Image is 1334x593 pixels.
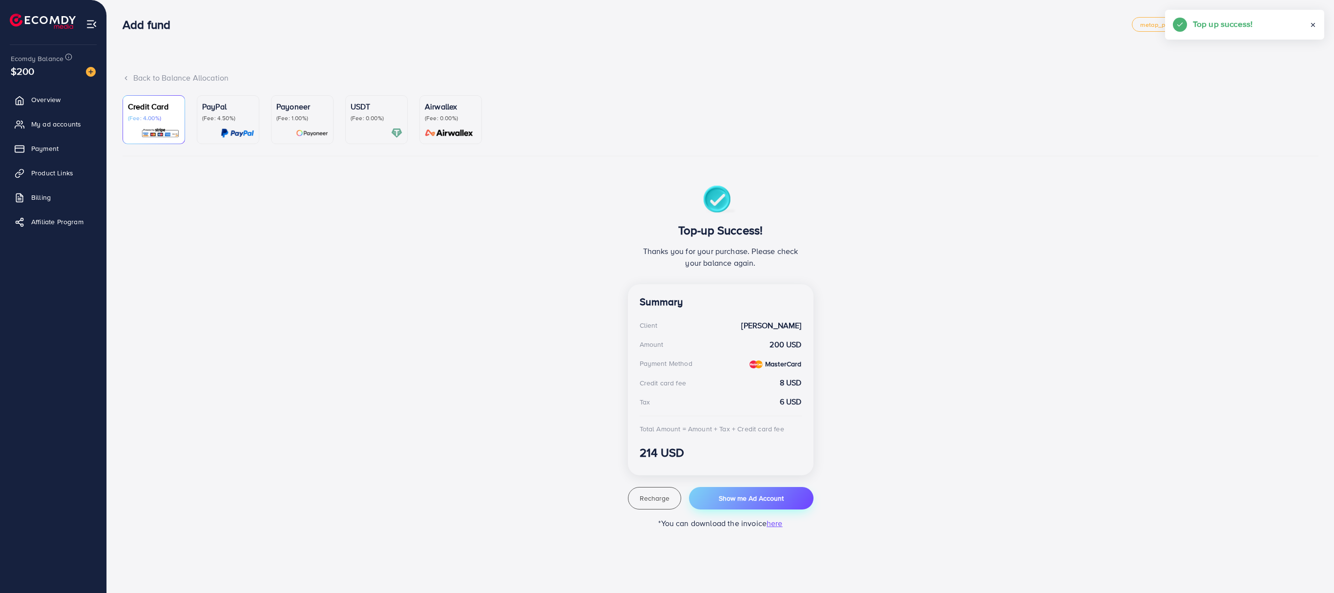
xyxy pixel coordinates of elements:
strong: 200 USD [770,339,801,350]
span: Show me Ad Account [719,493,784,503]
p: (Fee: 1.00%) [276,114,328,122]
span: Overview [31,95,61,105]
strong: 6 USD [780,396,802,407]
img: card [422,127,477,139]
div: Payment Method [640,359,692,368]
strong: [PERSON_NAME] [741,320,801,331]
img: logo [10,14,76,29]
p: Credit Card [128,101,180,112]
div: Total Amount = Amount + Tax + Credit card fee [640,424,784,434]
div: Tax [640,397,650,407]
a: My ad accounts [7,114,99,134]
strong: 8 USD [780,377,802,388]
img: image [86,67,96,77]
a: Overview [7,90,99,109]
span: here [767,518,783,529]
span: $200 [11,64,35,78]
p: (Fee: 0.00%) [425,114,477,122]
p: Thanks you for your purchase. Please check your balance again. [640,245,802,269]
img: success [703,186,738,215]
div: Amount [640,339,664,349]
img: card [221,127,254,139]
p: (Fee: 0.00%) [351,114,402,122]
span: Recharge [640,493,669,503]
h4: Summary [640,296,802,308]
p: (Fee: 4.50%) [202,114,254,122]
strong: MasterCard [765,359,802,369]
span: My ad accounts [31,119,81,129]
p: Payoneer [276,101,328,112]
iframe: Chat [1292,549,1327,586]
p: Airwallex [425,101,477,112]
p: (Fee: 4.00%) [128,114,180,122]
a: Product Links [7,163,99,183]
h3: Top-up Success! [640,223,802,237]
span: Billing [31,192,51,202]
a: metap_pakistan_002 [1132,17,1209,32]
p: *You can download the invoice [628,517,813,529]
img: card [296,127,328,139]
span: Payment [31,144,59,153]
p: USDT [351,101,402,112]
button: Show me Ad Account [689,487,813,509]
p: PayPal [202,101,254,112]
img: menu [86,19,97,30]
button: Recharge [628,487,682,509]
img: credit [750,360,763,368]
span: Ecomdy Balance [11,54,63,64]
h3: Add fund [123,18,178,32]
h5: Top up success! [1193,18,1252,30]
img: card [141,127,180,139]
div: Credit card fee [640,378,686,388]
span: Product Links [31,168,73,178]
img: card [391,127,402,139]
span: metap_pakistan_002 [1140,21,1201,28]
a: Billing [7,188,99,207]
div: Client [640,320,658,330]
a: Payment [7,139,99,158]
a: Affiliate Program [7,212,99,232]
div: Back to Balance Allocation [123,72,1318,84]
span: Affiliate Program [31,217,83,227]
h3: 214 USD [640,445,802,460]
